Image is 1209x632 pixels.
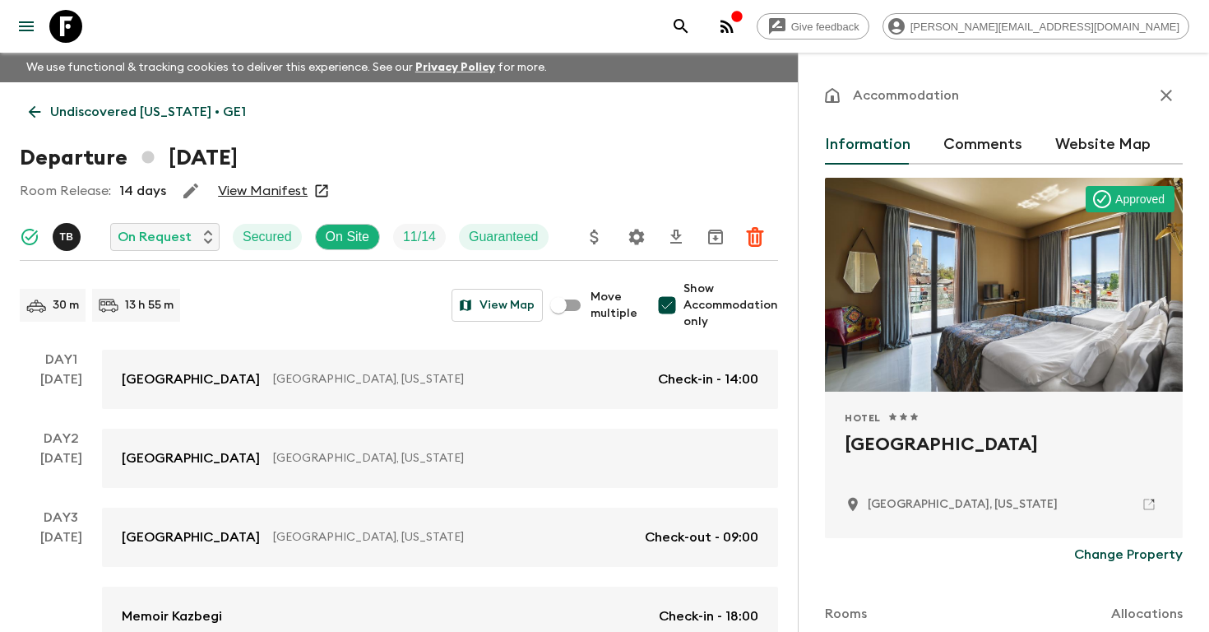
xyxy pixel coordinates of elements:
[20,142,238,174] h1: Departure [DATE]
[901,21,1188,33] span: [PERSON_NAME][EMAIL_ADDRESS][DOMAIN_NAME]
[665,10,697,43] button: search adventures
[20,350,102,369] p: Day 1
[273,450,745,467] p: [GEOGRAPHIC_DATA], [US_STATE]
[659,606,758,626] p: Check-in - 18:00
[122,448,260,468] p: [GEOGRAPHIC_DATA]
[845,431,1163,484] h2: [GEOGRAPHIC_DATA]
[53,223,84,251] button: TB
[620,221,653,253] button: Settings
[40,448,82,488] div: [DATE]
[125,297,174,314] p: 13 h 55 m
[20,181,111,201] p: Room Release:
[20,95,255,128] a: Undiscovered [US_STATE] • GE1
[699,221,732,253] button: Archive (Completed, Cancelled or Unsynced Departures only)
[1115,191,1165,207] p: Approved
[20,53,554,82] p: We use functional & tracking cookies to deliver this experience. See our for more.
[739,221,771,253] button: Delete
[102,508,778,567] a: [GEOGRAPHIC_DATA][GEOGRAPHIC_DATA], [US_STATE]Check-out - 09:00
[273,371,645,388] p: [GEOGRAPHIC_DATA], [US_STATE]
[683,281,778,330] span: Show Accommodation only
[825,125,910,165] button: Information
[757,13,869,39] a: Give feedback
[415,62,495,73] a: Privacy Policy
[233,224,302,250] div: Secured
[1111,604,1183,624] p: Allocations
[658,369,758,389] p: Check-in - 14:00
[10,10,43,43] button: menu
[122,369,260,389] p: [GEOGRAPHIC_DATA]
[315,224,380,250] div: On Site
[845,411,881,425] span: Hotel
[122,527,260,547] p: [GEOGRAPHIC_DATA]
[660,221,693,253] button: Download CSV
[218,183,308,199] a: View Manifest
[591,289,637,322] span: Move multiple
[825,604,867,624] p: Rooms
[403,227,436,247] p: 11 / 14
[273,529,632,546] p: [GEOGRAPHIC_DATA], [US_STATE]
[118,227,192,247] p: On Request
[326,227,369,247] p: On Site
[645,527,758,547] p: Check-out - 09:00
[469,227,539,247] p: Guaranteed
[868,496,1058,513] p: Tbilisi, Georgia
[578,221,611,253] button: Update Price, Early Bird Discount and Costs
[102,350,778,409] a: [GEOGRAPHIC_DATA][GEOGRAPHIC_DATA], [US_STATE]Check-in - 14:00
[1074,545,1183,565] p: Change Property
[943,125,1022,165] button: Comments
[825,178,1183,392] div: Photo of Brim Hotel
[20,508,102,527] p: Day 3
[1055,125,1151,165] button: Website Map
[20,429,102,448] p: Day 2
[59,230,73,244] p: T B
[243,227,292,247] p: Secured
[20,227,39,247] svg: Synced Successfully
[452,289,543,322] button: View Map
[853,86,959,105] p: Accommodation
[122,606,222,626] p: Memoir Kazbegi
[53,297,79,314] p: 30 m
[119,181,166,201] p: 14 days
[882,13,1189,39] div: [PERSON_NAME][EMAIL_ADDRESS][DOMAIN_NAME]
[50,102,246,122] p: Undiscovered [US_STATE] • GE1
[53,228,84,241] span: Tamar Bulbulashvili
[1074,538,1183,571] button: Change Property
[782,21,869,33] span: Give feedback
[393,224,446,250] div: Trip Fill
[102,429,778,488] a: [GEOGRAPHIC_DATA][GEOGRAPHIC_DATA], [US_STATE]
[40,369,82,409] div: [DATE]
